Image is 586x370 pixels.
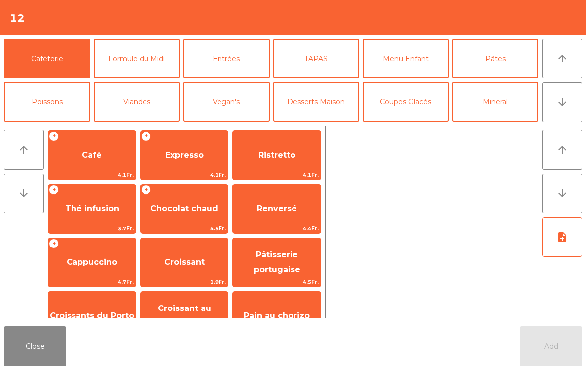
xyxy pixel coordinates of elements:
button: Vegan's [183,82,270,122]
span: Pâtisserie portugaise [254,250,300,274]
button: Poissons [4,82,90,122]
span: 4.1Fr. [141,170,228,180]
span: 1.9Fr. [141,277,228,287]
button: Close [4,326,66,366]
button: Caféterie [4,39,90,78]
span: Café [82,150,102,160]
span: Renversé [257,204,297,213]
button: note_add [542,217,582,257]
button: Desserts Maison [273,82,360,122]
button: Menu Enfant [363,39,449,78]
button: arrow_upward [542,39,582,78]
span: + [141,185,151,195]
span: Chocolat chaud [150,204,218,213]
button: Entrées [183,39,270,78]
button: TAPAS [273,39,360,78]
span: Croissants du Porto [50,311,134,320]
span: 4.5Fr. [141,224,228,233]
button: arrow_downward [542,82,582,122]
span: 4.5Fr. [233,277,320,287]
span: Expresso [165,150,204,160]
span: + [49,239,59,248]
span: Croissant [164,257,205,267]
button: Pâtes [452,39,539,78]
i: arrow_upward [556,53,568,64]
span: 3.7Fr. [48,224,136,233]
i: arrow_downward [18,187,30,199]
button: Viandes [94,82,180,122]
span: Croissant au chocolat pt [158,304,211,328]
h4: 12 [10,11,25,26]
button: arrow_downward [4,174,44,213]
i: arrow_downward [556,187,568,199]
i: arrow_upward [556,144,568,156]
span: + [141,131,151,141]
i: note_add [556,231,568,243]
span: + [49,185,59,195]
button: arrow_upward [542,130,582,170]
span: 4.4Fr. [233,224,320,233]
span: 4.7Fr. [48,277,136,287]
span: Thé infusion [65,204,119,213]
button: Formule du Midi [94,39,180,78]
i: arrow_downward [556,96,568,108]
span: Pain au chorizo [244,311,310,320]
i: arrow_upward [18,144,30,156]
button: arrow_upward [4,130,44,170]
span: 4.1Fr. [233,170,320,180]
span: + [49,131,59,141]
span: Ristretto [258,150,295,160]
button: arrow_downward [542,174,582,213]
button: Coupes Glacés [363,82,449,122]
button: Mineral [452,82,539,122]
span: Cappuccino [67,257,117,267]
span: 4.1Fr. [48,170,136,180]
